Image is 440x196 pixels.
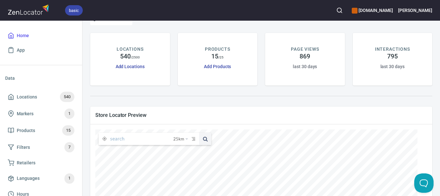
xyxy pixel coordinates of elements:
span: basic [65,7,83,14]
div: basic [65,5,83,15]
h4: 795 [387,53,398,60]
span: 1 [64,110,74,118]
span: Home [17,32,29,40]
a: Add Products [204,64,231,69]
h6: [DOMAIN_NAME] [352,7,393,14]
span: Markers [17,110,33,118]
p: PAGE VIEWS [291,46,319,53]
span: 1 [64,175,74,182]
h4: 540 [120,53,131,60]
a: App [5,43,77,57]
a: Home [5,28,77,43]
span: App [17,46,25,54]
span: Filters [17,143,30,151]
h6: [PERSON_NAME] [398,7,432,14]
p: INTERACTIONS [375,46,410,53]
a: Languages1 [5,170,77,187]
a: Markers1 [5,105,77,122]
div: Manage your apps [352,3,393,17]
span: Retailers [17,159,35,167]
span: 540 [60,93,74,101]
a: Locations540 [5,88,77,105]
h4: 869 [300,53,310,60]
p: / 2500 [131,55,140,60]
button: Search [332,3,347,17]
button: [PERSON_NAME] [398,3,432,17]
h6: last 30 days [293,63,317,70]
button: color-CE600E [352,8,358,14]
img: zenlocator [8,3,51,16]
p: PRODUCTS [205,46,230,53]
a: Products15 [5,122,77,139]
p: / 25 [218,55,224,60]
span: 15 [62,127,74,134]
h6: last 30 days [380,63,405,70]
a: Retailers [5,156,77,170]
span: Products [17,127,35,135]
span: Locations [17,93,37,101]
span: 7 [64,144,74,151]
li: Data [5,70,77,86]
a: Filters7 [5,139,77,156]
span: Store Locator Preview [95,112,427,119]
p: LOCATIONS [117,46,143,53]
iframe: Help Scout Beacon - Open [414,173,434,193]
span: 25 km [173,133,184,145]
span: Languages [17,174,40,182]
h4: 15 [211,53,218,60]
input: search [110,133,173,145]
a: Add Locations [116,64,145,69]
